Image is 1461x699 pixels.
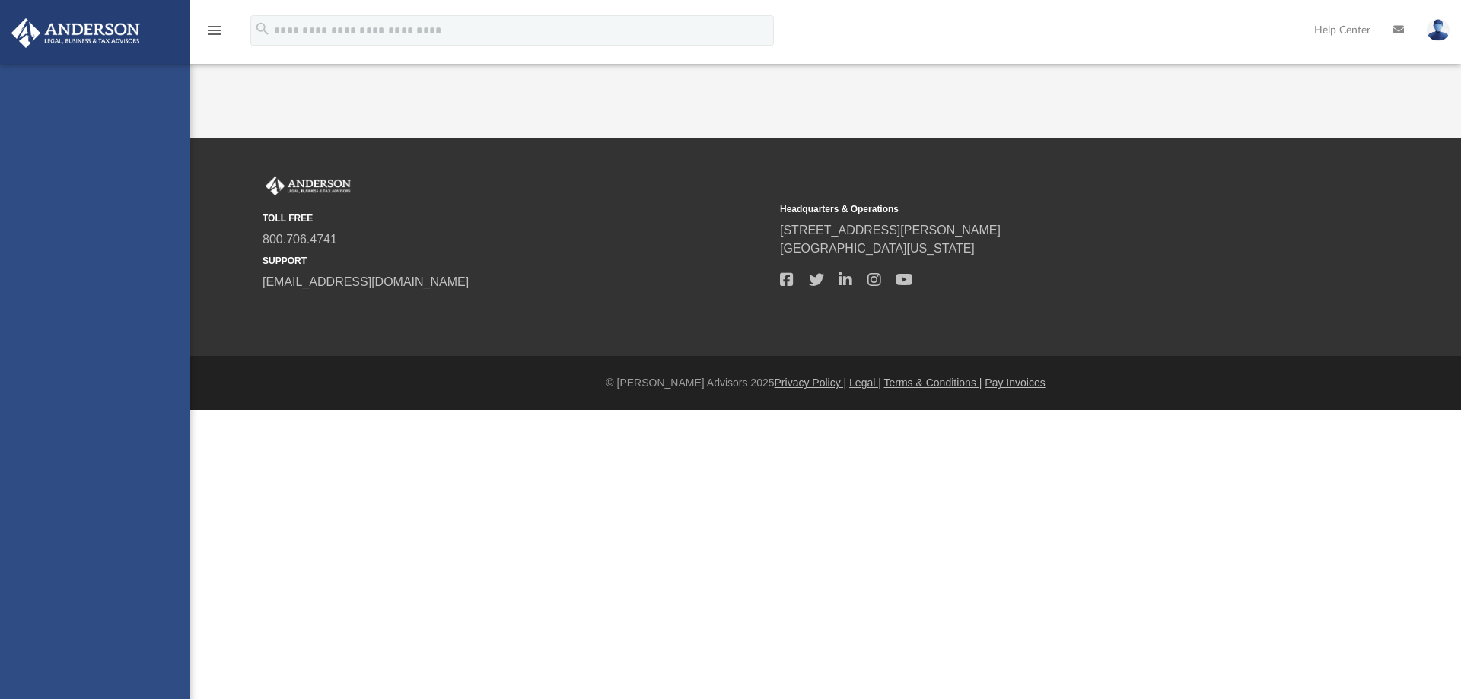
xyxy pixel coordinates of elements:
a: [STREET_ADDRESS][PERSON_NAME] [780,224,1001,237]
div: © [PERSON_NAME] Advisors 2025 [190,375,1461,391]
img: Anderson Advisors Platinum Portal [7,18,145,48]
a: Legal | [849,377,881,389]
i: search [254,21,271,37]
a: Privacy Policy | [775,377,847,389]
a: menu [205,29,224,40]
i: menu [205,21,224,40]
a: [EMAIL_ADDRESS][DOMAIN_NAME] [263,275,469,288]
small: TOLL FREE [263,211,769,225]
img: User Pic [1427,19,1450,41]
a: [GEOGRAPHIC_DATA][US_STATE] [780,242,975,255]
a: Terms & Conditions | [884,377,982,389]
a: 800.706.4741 [263,233,337,246]
img: Anderson Advisors Platinum Portal [263,176,354,196]
a: Pay Invoices [985,377,1045,389]
small: Headquarters & Operations [780,202,1287,216]
small: SUPPORT [263,254,769,268]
